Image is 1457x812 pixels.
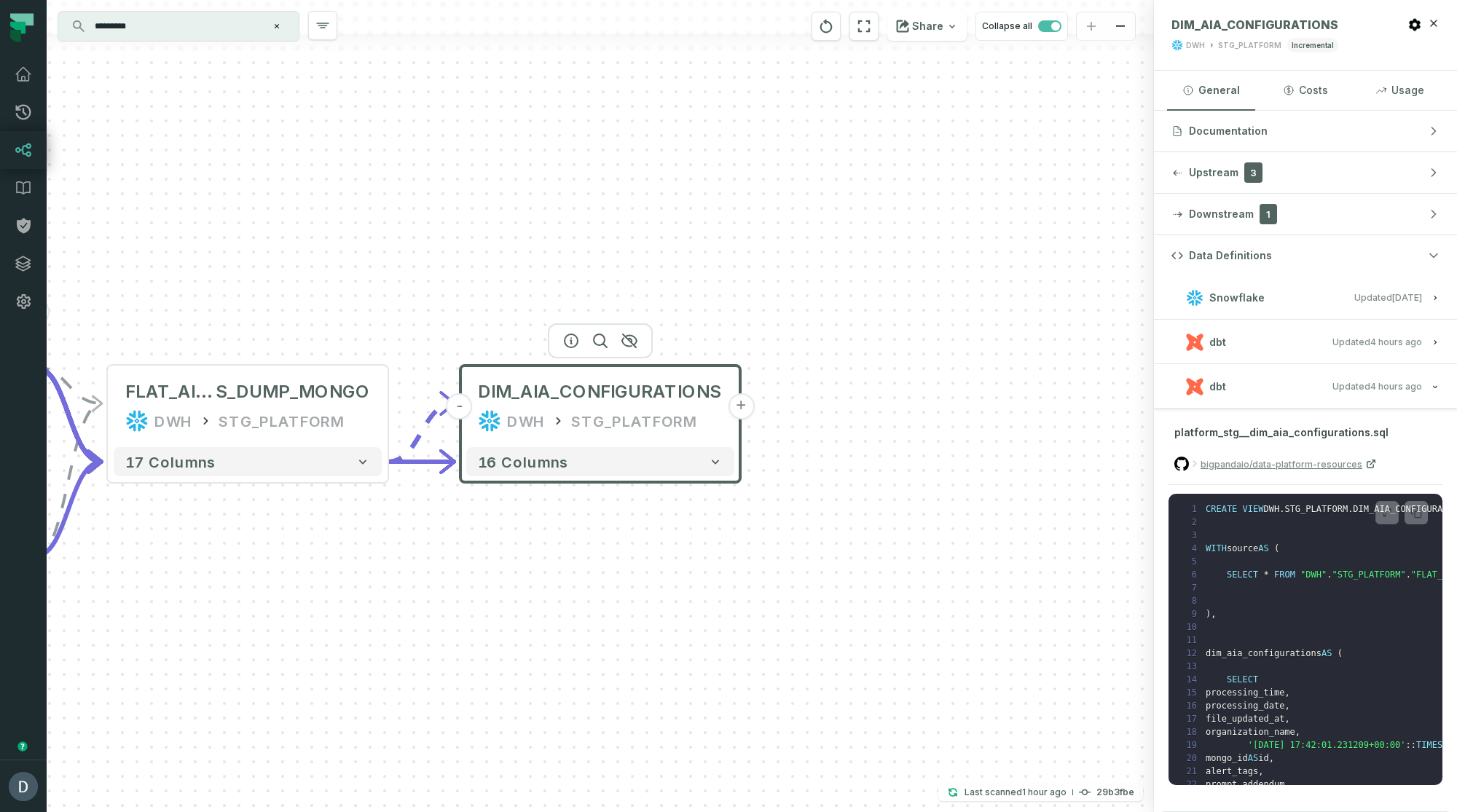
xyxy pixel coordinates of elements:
span: dbt [1209,335,1226,350]
button: Documentation [1154,111,1457,151]
span: platform_stg__dim_aia_configurations.sql [1174,426,1389,438]
button: - [447,393,473,419]
span: , [1269,753,1274,763]
span: 20 [1177,752,1206,765]
div: Tooltip anchor [16,740,29,753]
span: processing_time [1206,687,1284,698]
span: AS [1248,753,1258,763]
div: DWH [1186,40,1205,51]
span: , [1284,714,1289,724]
span: DIM_AIA_CONFIGURATIONS [1171,17,1338,32]
relative-time: Sep 8, 2025, 1:02 AM GMT+3 [1392,292,1422,303]
span: FLAT_AIA_CONFIGURATION [125,380,216,403]
span: "STG_PLATFORM" [1332,569,1405,580]
span: '[DATE] 17:42:01.231209+00:00' [1248,740,1406,750]
span: Updated [1332,336,1422,347]
button: Usage [1356,71,1444,110]
span: alert_tags [1206,766,1258,776]
g: Edge from 5ee1899e7204ec7a3cb3f60b016e1fc9 to 07cc868061c5e488e3663f951f491452 [35,462,102,556]
relative-time: Sep 8, 2025, 8:43 PM GMT+3 [1022,787,1067,797]
span: ) [1206,609,1211,619]
span: 8 [1177,594,1206,607]
span: FROM [1274,569,1295,580]
span: :: [1406,740,1416,750]
span: Updated [1354,292,1422,303]
span: 3 [1177,529,1206,542]
span: , [1258,766,1263,776]
button: + [728,393,754,419]
span: dim_aia_configurations [1206,648,1321,658]
button: General [1167,71,1255,110]
g: Edge from 07cc868061c5e488e3663f951f491452 to ecfb34917267e2bec6a85316861c6f9f [388,403,455,462]
div: STG_PLATFORM [571,409,698,433]
span: DIM_AIA_CONFIGURATIONS [478,380,721,403]
img: avatar of Daniel Lahyani [9,772,38,801]
span: WITH [1206,543,1227,553]
span: DWH [1264,504,1280,514]
span: "DWH" [1300,569,1327,580]
span: prompt_addendum [1206,779,1284,789]
div: DWH [154,409,192,433]
span: 3 [1244,162,1262,183]
div: STG_PLATFORM [1218,40,1281,51]
div: DWH [507,409,545,433]
span: , [1211,609,1216,619]
span: 9 [1177,607,1206,620]
span: 18 [1177,725,1206,738]
span: 6 [1177,568,1206,581]
span: 19 [1177,738,1206,752]
span: processing_date [1206,701,1284,711]
span: . [1348,504,1353,514]
span: AS [1321,648,1332,658]
span: 17 columns [125,453,216,470]
span: dbt [1209,379,1226,394]
span: AS [1258,543,1268,553]
span: 2 [1177,516,1206,529]
span: 11 [1177,634,1206,647]
span: ( [1338,648,1343,658]
a: bigpandaio/data-platform-resources [1201,452,1377,476]
span: S_DUMP_MONGO [216,380,370,403]
span: 4 [1177,542,1206,555]
div: STG_PLATFORM [219,409,345,433]
button: Upstream3 [1154,152,1457,193]
button: SnowflakeUpdated[DATE] 1:02:57 AM [1171,288,1440,307]
span: , [1284,701,1289,711]
button: Downstream1 [1154,194,1457,234]
span: 12 [1177,647,1206,660]
span: id [1258,753,1268,763]
span: VIEW [1243,504,1264,514]
span: Documentation [1189,124,1268,138]
button: Share [887,12,967,41]
span: 1 [1260,204,1277,224]
span: . [1327,569,1332,580]
span: file_updated_at [1206,714,1284,724]
span: organization_name [1206,727,1295,737]
button: Last scanned[DATE] 8:43:34 PM29b3fbe [938,784,1143,801]
p: Last scanned [965,785,1067,800]
span: 13 [1177,660,1206,673]
g: Edge from 361ed5b68c35d5845ff9cda24eab181d to 07cc868061c5e488e3663f951f491452 [35,367,102,462]
button: zoom out [1106,12,1135,41]
span: 22 [1177,778,1206,791]
span: Updated [1332,381,1422,392]
span: mongo_id [1206,753,1248,763]
button: dbtUpdated[DATE] 5:39:37 PM [1171,377,1440,396]
span: 21 [1177,765,1206,778]
span: Upstream [1189,165,1238,180]
relative-time: Sep 8, 2025, 5:39 PM GMT+3 [1370,381,1422,392]
span: . [1406,569,1411,580]
span: Downstream [1189,207,1254,221]
span: Snowflake [1209,291,1265,305]
span: , [1284,687,1289,698]
span: 15 [1177,686,1206,699]
span: Data Definitions [1189,248,1272,263]
span: 1 [1177,502,1206,516]
span: bigpandaio/data-platform-resources [1201,457,1362,471]
span: 16 columns [478,453,568,470]
span: source [1227,543,1258,553]
span: incremental [1287,38,1338,52]
button: dbtUpdated[DATE] 5:39:37 PM [1171,332,1440,352]
span: 17 [1177,712,1206,725]
span: ( [1274,543,1279,553]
